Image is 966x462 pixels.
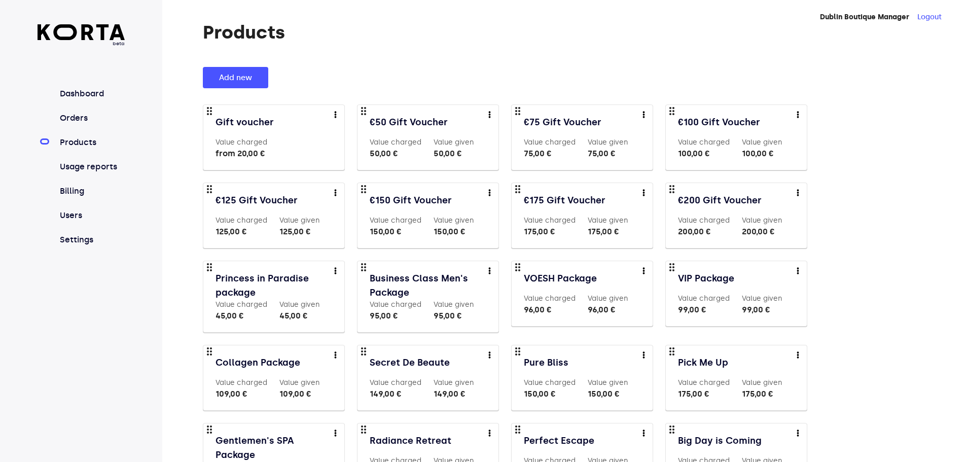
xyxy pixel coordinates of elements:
[58,112,125,124] a: Orders
[203,183,216,195] span: drag_indicator
[279,388,320,400] div: 109,00 €
[326,261,344,279] button: more
[634,105,653,123] button: more
[279,226,320,238] div: 125,00 €
[216,138,267,147] label: Value charged
[524,378,576,387] label: Value charged
[38,24,125,40] img: Korta
[488,111,491,118] img: more
[216,216,267,225] label: Value charged
[434,216,474,225] label: Value given
[279,300,320,309] label: Value given
[203,22,931,43] h1: Products
[326,423,344,442] button: more
[678,388,730,400] div: 175,00 €
[742,226,782,238] div: 200,00 €
[588,148,628,160] div: 75,00 €
[58,88,125,100] a: Dashboard
[742,388,782,400] div: 175,00 €
[216,356,334,370] a: Collagen Package
[666,105,678,117] span: drag_indicator
[524,271,642,286] a: VOESH Package
[588,378,628,387] label: Value given
[216,300,267,309] label: Value charged
[797,111,799,118] img: more
[742,304,782,316] div: 99,00 €
[742,138,782,147] label: Value given
[370,193,488,207] a: €150 Gift Voucher
[789,105,807,123] button: more
[678,148,730,160] div: 100,00 €
[216,226,267,238] div: 125,00 €
[524,115,642,129] a: €75 Gift Voucher
[216,378,267,387] label: Value charged
[216,148,267,160] div: from 20,00 €
[789,423,807,442] button: more
[58,234,125,246] a: Settings
[279,378,320,387] label: Value given
[588,226,628,238] div: 175,00 €
[666,345,678,358] span: drag_indicator
[678,434,797,448] a: Big Day is Coming
[678,356,797,370] a: Pick Me Up
[370,378,421,387] label: Value charged
[488,189,491,196] img: more
[370,310,421,322] div: 95,00 €
[678,304,730,316] div: 99,00 €
[789,261,807,279] button: more
[917,12,942,22] button: Logout
[434,310,474,322] div: 95,00 €
[678,138,730,147] label: Value charged
[216,434,334,462] a: Gentlemen's SPA Package
[480,105,498,123] button: more
[742,378,782,387] label: Value given
[370,300,421,309] label: Value charged
[678,115,797,129] a: €100 Gift Voucher
[357,183,370,195] span: drag_indicator
[334,189,337,196] img: more
[588,304,628,316] div: 96,00 €
[434,378,474,387] label: Value given
[634,423,653,442] button: more
[480,345,498,364] button: more
[370,388,421,400] div: 149,00 €
[678,226,730,238] div: 200,00 €
[219,71,252,84] span: Add new
[524,434,642,448] a: Perfect Escape
[434,226,474,238] div: 150,00 €
[370,138,421,147] label: Value charged
[524,148,576,160] div: 75,00 €
[642,267,645,274] img: more
[216,310,267,322] div: 45,00 €
[334,111,337,118] img: more
[678,193,797,207] a: €200 Gift Voucher
[524,304,576,316] div: 96,00 €
[326,105,344,123] button: more
[678,216,730,225] label: Value charged
[326,183,344,201] button: more
[58,136,125,149] a: Products
[480,423,498,442] button: more
[357,261,370,273] span: drag_indicator
[203,345,216,358] span: drag_indicator
[512,261,524,273] span: drag_indicator
[357,423,370,436] span: drag_indicator
[488,430,491,436] img: more
[634,183,653,201] button: more
[512,105,524,117] span: drag_indicator
[203,261,216,273] span: drag_indicator
[216,193,334,207] a: €125 Gift Voucher
[370,216,421,225] label: Value charged
[666,423,678,436] span: drag_indicator
[203,105,216,117] span: drag_indicator
[524,138,576,147] label: Value charged
[512,183,524,195] span: drag_indicator
[742,294,782,303] label: Value given
[370,115,488,129] a: €50 Gift Voucher
[370,271,488,300] a: Business Class Men's Package
[588,388,628,400] div: 150,00 €
[642,430,645,436] img: more
[789,183,807,201] button: more
[334,430,337,436] img: more
[58,161,125,173] a: Usage reports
